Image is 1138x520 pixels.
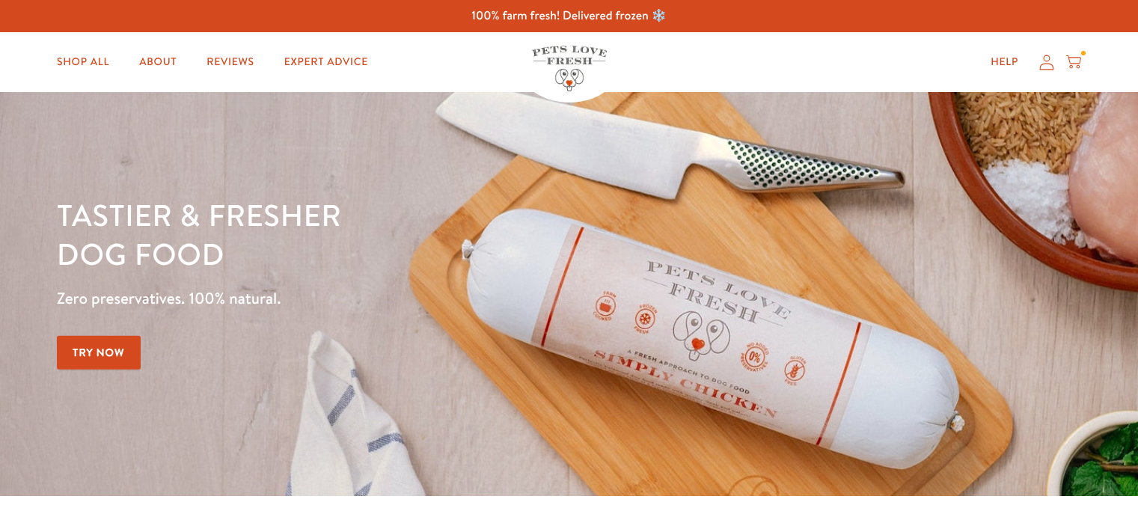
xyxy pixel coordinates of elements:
[57,195,740,273] h1: Tastier & fresher dog food
[272,47,380,77] a: Expert Advice
[57,336,141,370] a: Try Now
[45,47,121,77] a: Shop All
[195,47,266,77] a: Reviews
[127,47,189,77] a: About
[979,47,1030,77] a: Help
[532,46,607,91] img: Pets Love Fresh
[57,285,740,312] p: Zero preservatives. 100% natural.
